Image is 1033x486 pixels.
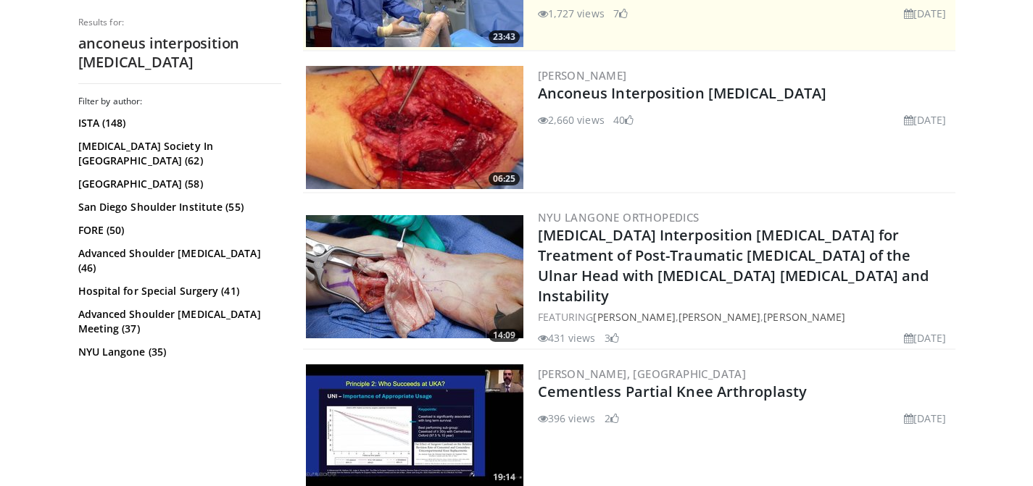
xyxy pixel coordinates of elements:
li: 3 [605,330,619,345]
a: [MEDICAL_DATA] Interposition [MEDICAL_DATA] for Treatment of Post-Traumatic [MEDICAL_DATA] of the... [538,225,929,306]
li: 2 [605,411,619,426]
div: FEATURING , , [538,309,953,324]
li: [DATE] [904,6,947,21]
span: 06:25 [489,172,520,185]
span: 19:14 [489,471,520,484]
p: Results for: [78,17,281,28]
li: 2,660 views [538,112,605,127]
li: 40 [613,112,634,127]
li: 396 views [538,411,596,426]
li: [DATE] [904,411,947,426]
li: 1,727 views [538,6,605,21]
a: [GEOGRAPHIC_DATA] (58) [78,177,278,191]
a: Cementless Partial Knee Arthroplasty [538,382,808,401]
li: [DATE] [904,330,947,345]
li: [DATE] [904,112,947,127]
li: 7 [613,6,628,21]
a: NYU Langone (35) [78,345,278,359]
span: 23:43 [489,30,520,43]
a: San Diego Shoulder Institute (55) [78,200,278,214]
a: 06:25 [306,66,523,189]
a: 14:09 [306,215,523,338]
h2: anconeus interposition [MEDICAL_DATA] [78,34,281,72]
a: Advanced Shoulder [MEDICAL_DATA] Meeting (37) [78,307,278,336]
a: Hospital for Special Surgery (41) [78,284,278,298]
a: [PERSON_NAME] [679,310,760,324]
a: FORE (50) [78,223,278,238]
h3: Filter by author: [78,96,281,107]
li: 431 views [538,330,596,345]
span: 14:09 [489,329,520,342]
a: NYU Langone Orthopedics [538,210,700,225]
a: [PERSON_NAME] [538,68,627,83]
a: [PERSON_NAME], [GEOGRAPHIC_DATA] [538,366,747,381]
a: [PERSON_NAME] [593,310,675,324]
img: 93331b59-fbb9-4c57-9701-730327dcd1cb.jpg.300x170_q85_crop-smart_upscale.jpg [306,215,523,338]
a: Advanced Shoulder [MEDICAL_DATA] (46) [78,246,278,275]
a: [PERSON_NAME] [763,310,845,324]
a: ISTA (148) [78,116,278,130]
a: [MEDICAL_DATA] Society In [GEOGRAPHIC_DATA] (62) [78,139,278,168]
img: 7976a3f8-6bb2-4a1a-90cd-a7aed917df4e.300x170_q85_crop-smart_upscale.jpg [306,66,523,189]
a: Anconeus Interposition [MEDICAL_DATA] [538,83,827,103]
